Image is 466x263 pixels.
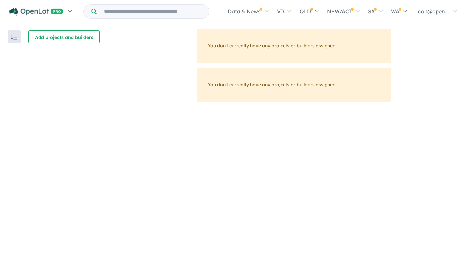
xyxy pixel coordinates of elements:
input: Try estate name, suburb, builder or developer [98,5,208,18]
div: You don't currently have any projects or builders assigned. [197,29,391,63]
button: Add projects and builders [28,30,100,43]
img: sort.svg [11,35,17,40]
div: You don't currently have any projects or builders assigned. [197,68,391,102]
img: Openlot PRO Logo White [9,8,63,16]
span: con@open... [418,8,449,15]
